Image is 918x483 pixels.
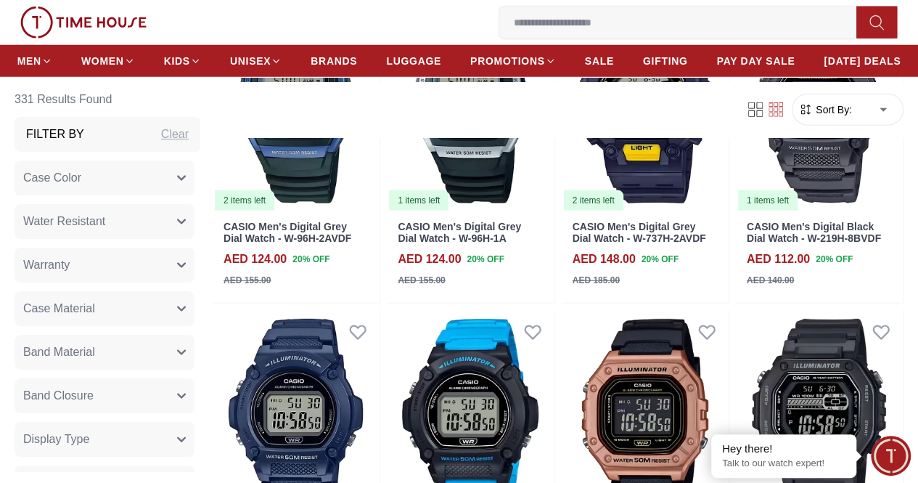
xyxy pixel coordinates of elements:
h4: AED 112.00 [747,251,810,268]
span: Sort By: [813,102,852,116]
span: 20 % OFF [292,253,329,266]
span: WOMEN [81,54,124,68]
span: UNISEX [230,54,271,68]
div: AED 185.00 [573,274,620,287]
span: PROMOTIONS [470,54,545,68]
div: 2 items left [564,190,623,211]
a: BRANDS [311,48,357,74]
span: PAY DAY SALE [716,54,795,68]
button: Display Type [15,421,194,456]
p: Talk to our watch expert! [722,458,845,470]
span: BRANDS [311,54,357,68]
a: LUGGAGE [386,48,441,74]
button: Case Material [15,291,194,325]
a: CASIO Men's Digital Black Dial Watch - W-219H-8BVDF [747,221,881,245]
a: UNISEX [230,48,282,74]
a: MEN [17,48,52,74]
a: PROMOTIONS [470,48,556,74]
h3: Filter By [26,125,84,142]
span: KIDS [164,54,190,68]
button: Sort By: [798,102,852,116]
button: Water Resistant [15,203,194,238]
span: 20 % OFF [467,253,504,266]
div: Clear [161,125,189,142]
div: AED 155.00 [398,274,445,287]
span: Band Closure [23,386,94,404]
span: GIFTING [643,54,688,68]
a: WOMEN [81,48,135,74]
span: Warranty [23,256,70,273]
a: CASIO Men's Digital Grey Dial Watch - W-737H-2AVDF [573,221,706,245]
button: Case Color [15,160,194,195]
div: 1 items left [389,190,448,211]
h4: AED 124.00 [224,251,287,268]
span: Water Resistant [23,212,105,230]
img: ... [20,7,147,38]
span: Case Material [23,299,95,317]
span: [DATE] DEALS [824,54,901,68]
h4: AED 148.00 [573,251,636,268]
button: Band Material [15,334,194,369]
button: Warranty [15,247,194,282]
div: Chat Widget [871,436,911,476]
div: AED 155.00 [224,274,271,287]
span: Case Color [23,169,81,186]
span: Display Type [23,430,89,447]
span: 20 % OFF [642,253,679,266]
a: GIFTING [643,48,688,74]
a: CASIO Men's Digital Grey Dial Watch - W-96H-2AVDF [224,221,351,245]
div: AED 140.00 [747,274,794,287]
a: SALE [585,48,614,74]
h6: 331 Results Found [15,81,200,116]
a: [DATE] DEALS [824,48,901,74]
span: 20 % OFF [816,253,853,266]
span: Band Material [23,343,95,360]
div: 2 items left [215,190,274,211]
a: PAY DAY SALE [716,48,795,74]
span: SALE [585,54,614,68]
span: LUGGAGE [386,54,441,68]
span: MEN [17,54,41,68]
button: Band Closure [15,378,194,413]
h4: AED 124.00 [398,251,461,268]
div: 1 items left [738,190,798,211]
div: Hey there! [722,442,845,456]
a: KIDS [164,48,201,74]
a: CASIO Men's Digital Grey Dial Watch - W-96H-1A [398,221,521,245]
